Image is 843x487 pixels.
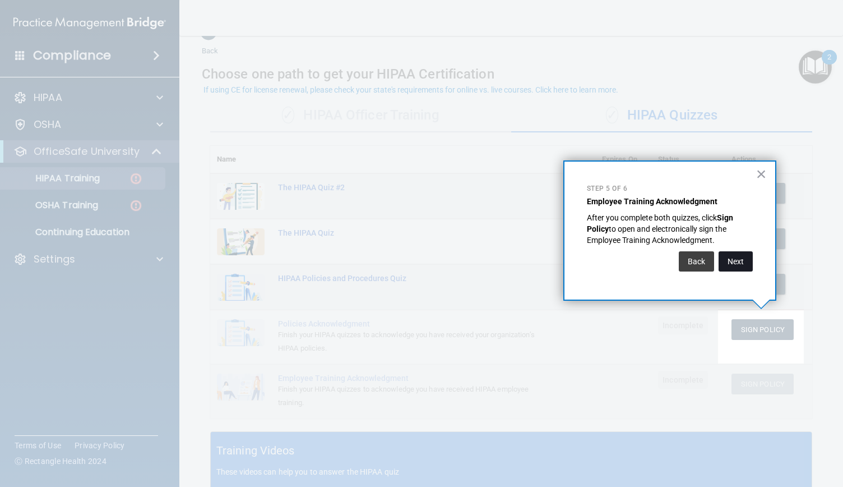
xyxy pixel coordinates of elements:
[719,251,753,272] button: Next
[731,319,794,340] button: Sign Policy
[587,213,717,222] span: After you complete both quizzes, click
[587,184,753,194] p: Step 5 of 6
[787,410,830,452] iframe: Drift Widget Chat Controller
[756,165,767,183] button: Close
[587,224,728,245] span: to open and electronically sign the Employee Training Acknowledgment.
[679,251,714,272] button: Back
[587,197,717,206] strong: Employee Training Acknowledgment
[587,213,735,233] strong: Sign Policy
